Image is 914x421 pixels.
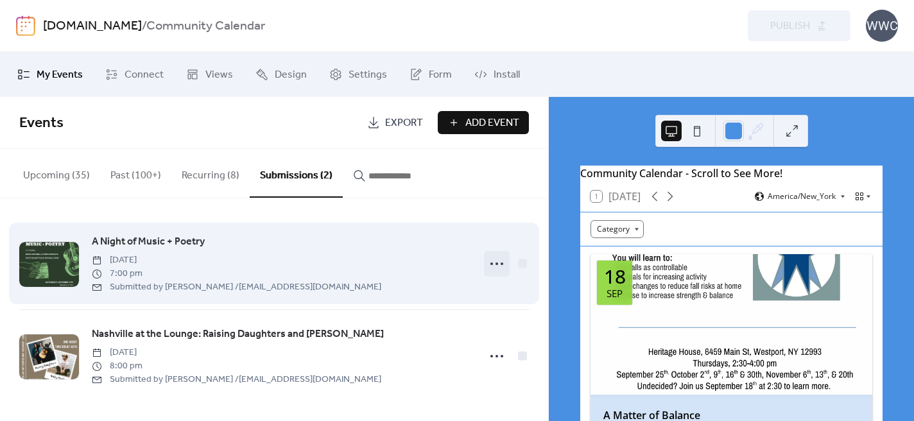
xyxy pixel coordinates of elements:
[205,67,233,83] span: Views
[92,359,381,373] span: 8:00 pm
[429,67,452,83] span: Form
[92,326,384,343] a: Nashville at the Lounge: Raising Daughters and [PERSON_NAME]
[866,10,898,42] div: WWC
[580,166,883,181] div: Community Calendar - Scroll to See More!
[92,234,205,250] a: A Night of Music + Poetry
[16,15,35,36] img: logo
[358,111,433,134] a: Export
[607,289,623,298] div: Sep
[92,327,384,342] span: Nashville at the Lounge: Raising Daughters and [PERSON_NAME]
[465,57,530,92] a: Install
[320,57,397,92] a: Settings
[92,346,381,359] span: [DATE]
[92,373,381,386] span: Submitted by [PERSON_NAME] / [EMAIL_ADDRESS][DOMAIN_NAME]
[92,253,381,267] span: [DATE]
[250,149,343,198] button: Submissions (2)
[275,67,307,83] span: Design
[19,109,64,137] span: Events
[438,111,529,134] button: Add Event
[37,67,83,83] span: My Events
[100,149,171,196] button: Past (100+)
[494,67,520,83] span: Install
[146,14,265,39] b: Community Calendar
[385,116,423,131] span: Export
[8,57,92,92] a: My Events
[604,267,626,286] div: 18
[92,280,381,294] span: Submitted by [PERSON_NAME] / [EMAIL_ADDRESS][DOMAIN_NAME]
[142,14,146,39] b: /
[171,149,250,196] button: Recurring (8)
[125,67,164,83] span: Connect
[43,14,142,39] a: [DOMAIN_NAME]
[13,149,100,196] button: Upcoming (35)
[768,193,836,200] span: America/New_York
[96,57,173,92] a: Connect
[92,267,381,280] span: 7:00 pm
[465,116,519,131] span: Add Event
[349,67,387,83] span: Settings
[177,57,243,92] a: Views
[400,57,461,92] a: Form
[246,57,316,92] a: Design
